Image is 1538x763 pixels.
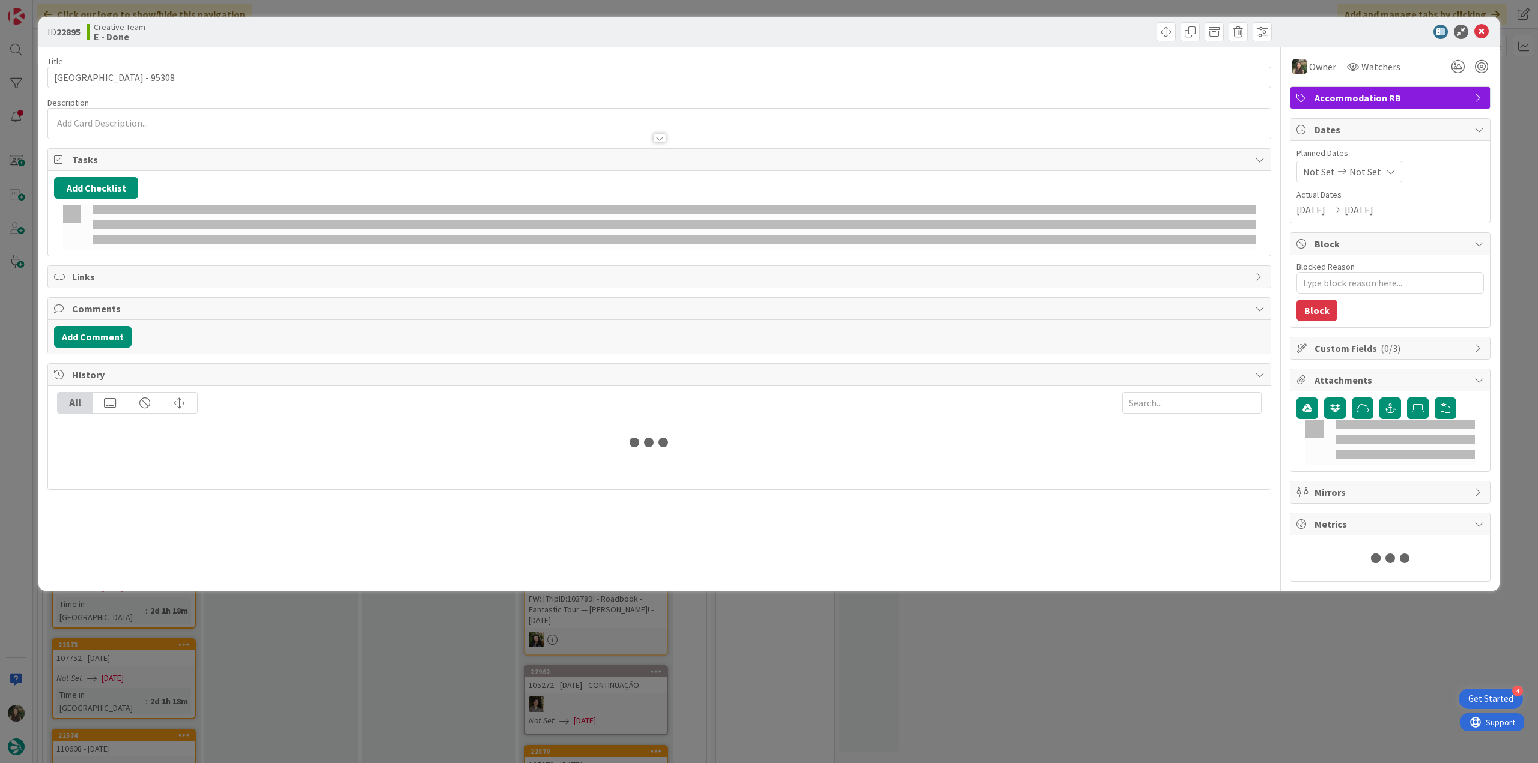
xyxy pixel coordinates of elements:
span: ID [47,25,81,39]
div: 4 [1512,686,1523,696]
span: ( 0/3 ) [1381,342,1400,354]
span: Not Set [1303,164,1335,179]
span: [DATE] [1345,202,1373,217]
span: Dates [1315,122,1468,137]
span: Description [47,97,89,108]
span: Support [25,2,55,16]
span: Comments [72,301,1249,316]
span: Links [72,270,1249,284]
span: Attachments [1315,373,1468,387]
span: Owner [1309,59,1336,74]
span: [DATE] [1296,202,1325,217]
span: Block [1315,237,1468,251]
span: Accommodation RB [1315,91,1468,105]
span: Watchers [1361,59,1400,74]
b: E - Done [94,32,145,41]
span: Tasks [72,152,1249,167]
input: type card name here... [47,67,1271,88]
img: IG [1292,59,1307,74]
span: Custom Fields [1315,341,1468,355]
button: Add Comment [54,326,132,348]
div: Open Get Started checklist, remaining modules: 4 [1459,689,1523,709]
input: Search... [1122,392,1262,414]
span: Creative Team [94,22,145,32]
span: Metrics [1315,517,1468,531]
button: Block [1296,300,1337,321]
button: Add Checklist [54,177,138,199]
label: Title [47,56,63,67]
span: Not Set [1349,164,1381,179]
span: Planned Dates [1296,147,1484,160]
span: Mirrors [1315,485,1468,499]
span: Actual Dates [1296,188,1484,201]
span: History [72,367,1249,382]
b: 22895 [56,26,81,38]
div: Get Started [1468,693,1513,705]
div: All [58,393,93,413]
label: Blocked Reason [1296,261,1355,272]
